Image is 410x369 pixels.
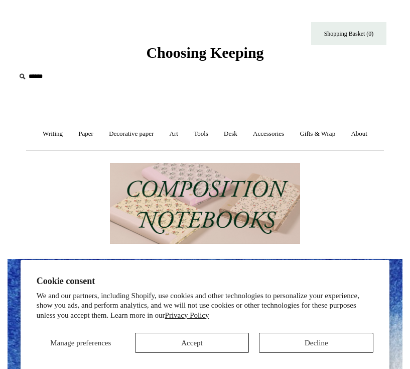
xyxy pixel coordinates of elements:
[187,121,215,147] a: Tools
[163,121,185,147] a: Art
[135,333,249,353] button: Accept
[50,339,111,347] span: Manage preferences
[102,121,161,147] a: Decorative paper
[293,121,342,147] a: Gifts & Wrap
[311,22,386,45] a: Shopping Basket (0)
[146,52,263,59] a: Choosing Keeping
[36,121,70,147] a: Writing
[165,311,209,319] a: Privacy Policy
[71,121,100,147] a: Paper
[217,121,244,147] a: Desk
[146,44,263,61] span: Choosing Keeping
[246,121,291,147] a: Accessories
[110,163,300,244] img: 202302 Composition ledgers.jpg__PID:69722ee6-fa44-49dd-a067-31375e5d54ec
[37,276,373,287] h2: Cookie consent
[344,121,374,147] a: About
[37,291,373,321] p: We and our partners, including Shopify, use cookies and other technologies to personalize your ex...
[37,333,125,353] button: Manage preferences
[259,333,373,353] button: Decline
